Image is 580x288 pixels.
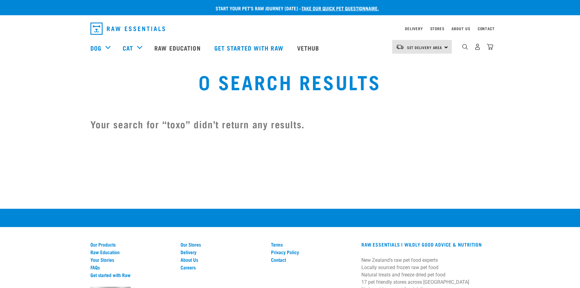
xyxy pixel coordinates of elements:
nav: dropdown navigation [86,20,495,37]
a: Our Stores [181,242,264,247]
a: Careers [181,265,264,270]
a: Your Stories [90,257,174,262]
a: Our Products [90,242,174,247]
a: Dog [90,43,101,52]
img: user.png [474,44,481,50]
a: Raw Education [148,36,208,60]
a: Delivery [405,27,423,30]
a: Raw Education [90,249,174,255]
a: Stores [430,27,445,30]
img: home-icon@2x.png [487,44,493,50]
a: About Us [181,257,264,262]
h3: RAW ESSENTIALS | Wildly Good Advice & Nutrition [361,242,490,247]
a: Privacy Policy [271,249,354,255]
a: FAQs [90,265,174,270]
a: take our quick pet questionnaire. [301,7,379,9]
a: Get started with Raw [90,272,174,278]
a: About Us [452,27,470,30]
span: Set Delivery Area [407,46,442,48]
img: Raw Essentials Logo [90,23,165,35]
img: van-moving.png [396,44,404,50]
a: Cat [123,43,133,52]
a: Contact [271,257,354,262]
h2: Your search for “toxo” didn’t return any results. [90,117,490,131]
a: Vethub [291,36,327,60]
a: Get started with Raw [208,36,291,60]
a: Delivery [181,249,264,255]
img: home-icon-1@2x.png [462,44,468,50]
a: Contact [478,27,495,30]
h1: 0 Search Results [107,70,472,92]
a: Terms [271,242,354,247]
